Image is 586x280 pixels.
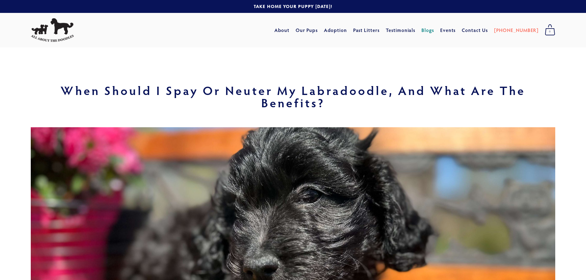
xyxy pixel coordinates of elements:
a: Adoption [324,25,347,36]
a: Blogs [421,25,434,36]
a: Our Pups [296,25,318,36]
a: Contact Us [462,25,488,36]
a: Past Litters [353,27,380,33]
a: Testimonials [386,25,416,36]
a: Events [440,25,456,36]
a: 0 items in cart [542,22,558,38]
a: [PHONE_NUMBER] [494,25,539,36]
a: About [274,25,289,36]
h1: When Should I Spay or Neuter My Labradoodle, and What Are the Benefits? [31,84,555,109]
span: 0 [545,28,555,36]
img: All About The Doodles [31,18,74,42]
